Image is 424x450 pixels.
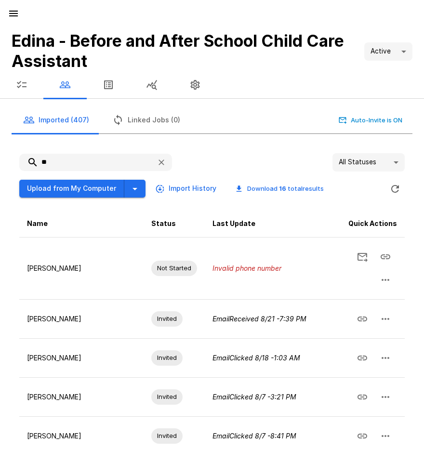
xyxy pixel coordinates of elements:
[374,251,397,260] span: Copy Interview Link
[279,185,286,192] b: 16
[326,210,405,238] th: Quick Actions
[19,180,124,198] button: Upload from My Computer
[12,31,344,71] b: Edina - Before and After School Child Care Assistant
[151,314,183,323] span: Invited
[101,106,192,133] button: Linked Jobs (0)
[212,432,296,440] i: Email Clicked 8/7 - 8:41 PM
[212,315,306,323] i: Email Received 8/21 - 7:39 PM
[351,314,374,322] span: Copy Interview Link
[27,314,136,324] p: [PERSON_NAME]
[351,431,374,439] span: Copy Interview Link
[212,393,296,401] i: Email Clicked 8/7 - 3:21 PM
[27,431,136,441] p: [PERSON_NAME]
[27,264,136,273] p: [PERSON_NAME]
[27,353,136,363] p: [PERSON_NAME]
[151,431,183,440] span: Invited
[151,264,197,273] span: Not Started
[212,354,300,362] i: Email Clicked 8/18 - 1:03 AM
[385,179,405,199] button: Refreshing...
[12,106,101,133] button: Imported (407)
[337,113,405,128] button: Auto-Invite is ON
[27,392,136,402] p: [PERSON_NAME]
[228,181,331,196] button: Download 16 totalresults
[151,392,183,401] span: Invited
[153,180,220,198] button: Import History
[151,353,183,362] span: Invited
[364,42,412,61] div: Active
[212,264,281,272] i: Invalid phone number
[351,251,374,260] span: Send Invitation
[332,153,405,172] div: All Statuses
[351,353,374,361] span: Copy Interview Link
[144,210,205,238] th: Status
[351,392,374,400] span: Copy Interview Link
[205,210,325,238] th: Last Update
[19,210,144,238] th: Name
